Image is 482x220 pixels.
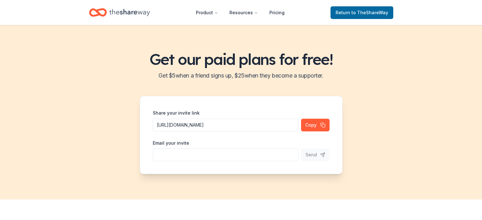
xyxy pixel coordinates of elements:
[8,50,474,68] h1: Get our paid plans for free!
[351,10,388,15] span: to TheShareWay
[331,6,393,19] a: Returnto TheShareWay
[8,71,474,81] h2: Get $ 5 when a friend signs up, $ 25 when they become a supporter.
[191,6,223,19] button: Product
[153,110,200,116] label: Share your invite link
[153,140,189,146] label: Email your invite
[224,6,263,19] button: Resources
[191,5,290,20] nav: Main
[336,9,388,16] span: Return
[264,6,290,19] a: Pricing
[301,119,330,131] button: Copy
[89,5,150,20] a: Home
